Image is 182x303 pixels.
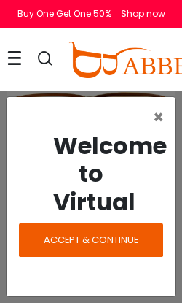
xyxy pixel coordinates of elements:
div: Shop now [121,7,165,20]
a: Shop now [114,7,165,20]
span: Accept & Continue [44,233,138,247]
button: Close [141,97,175,138]
button: Accept & Continue [19,223,163,257]
h2: Welcome to Virtual Try-On [18,132,164,272]
span: × [153,105,164,129]
div: Buy One Get One 50% [17,7,111,20]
